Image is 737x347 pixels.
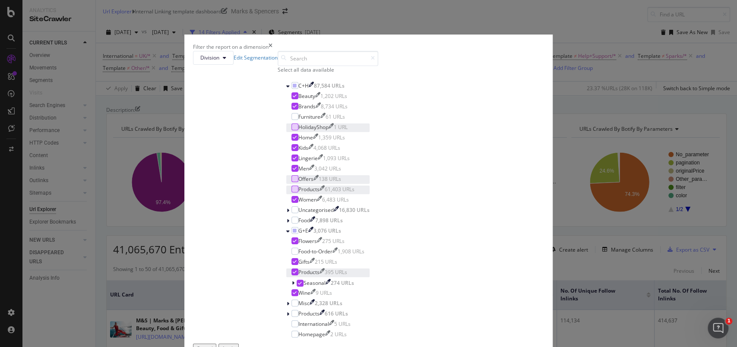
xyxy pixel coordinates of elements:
div: 274 URLs [331,279,354,287]
div: 5 URLs [334,320,351,328]
div: HolidayShop [298,123,329,131]
div: 3,042 URLs [314,165,341,172]
iframe: Intercom live chat [708,318,728,338]
div: 1,202 URLs [320,92,347,100]
div: 275 URLs [322,237,345,245]
div: Kids [298,144,308,151]
div: Uncategorised [298,206,334,214]
div: C+H [298,82,309,89]
div: Select all data available [278,66,378,73]
div: 4,068 URLs [313,144,340,151]
div: Food [298,217,310,224]
div: Products [298,310,319,317]
button: Division [193,51,234,65]
div: Food-to-Order [298,248,332,255]
div: times [269,43,272,50]
div: 1,359 URLs [318,134,345,141]
div: Products [298,186,319,193]
div: 9 URLs [316,289,332,297]
div: 7,898 URLs [315,217,343,224]
div: 616 URLs [325,310,348,317]
a: Edit Segmentation [234,54,278,61]
div: Products [298,268,319,276]
div: G+E [298,227,308,234]
div: 87,584 URLs [314,82,345,89]
div: 215 URLs [315,258,337,265]
span: 1 [725,318,732,325]
div: Flowers [298,237,317,245]
div: Gifts [298,258,310,265]
span: Division [200,54,219,61]
div: Beauty [298,92,315,100]
div: 138 URLs [319,175,341,183]
div: 61 URLs [326,113,345,120]
div: 2 URLs [330,331,347,338]
div: Women [298,196,317,203]
div: 16,830 URLs [339,206,370,214]
div: 6,483 URLs [322,196,349,203]
div: Homepage [298,331,325,338]
div: 1 URL [334,123,348,131]
div: Brands [298,103,316,110]
div: 2,328 URLs [315,300,342,307]
input: Search [278,51,378,66]
div: Seasonal [304,279,326,287]
div: Home [298,134,313,141]
div: 395 URLs [325,268,347,276]
div: 61,403 URLs [325,186,354,193]
div: International [298,320,329,328]
div: 1,908 URLs [338,248,364,255]
div: Misc [298,300,310,307]
div: Filter the report on a dimension [193,43,269,50]
div: Wine [298,289,310,297]
div: Men [298,165,309,172]
div: 1,093 URLs [323,155,350,162]
div: 3,076 URLs [313,227,341,234]
div: Offers [298,175,313,183]
div: Lingerie [298,155,318,162]
div: Furniture [298,113,320,120]
div: 8,734 URLs [321,103,348,110]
